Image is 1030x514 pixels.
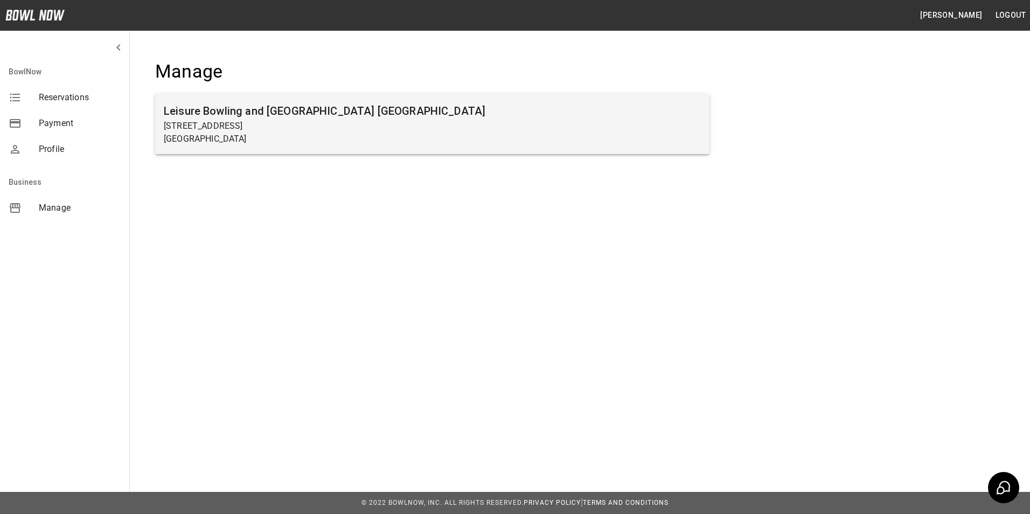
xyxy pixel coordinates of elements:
[5,10,65,20] img: logo
[39,117,121,130] span: Payment
[39,143,121,156] span: Profile
[164,120,701,133] p: [STREET_ADDRESS]
[991,5,1030,25] button: Logout
[39,91,121,104] span: Reservations
[583,499,669,506] a: Terms and Conditions
[164,133,701,145] p: [GEOGRAPHIC_DATA]
[39,202,121,214] span: Manage
[155,60,709,83] h4: Manage
[361,499,524,506] span: © 2022 BowlNow, Inc. All Rights Reserved.
[524,499,581,506] a: Privacy Policy
[916,5,986,25] button: [PERSON_NAME]
[164,102,701,120] h6: Leisure Bowling and [GEOGRAPHIC_DATA] [GEOGRAPHIC_DATA]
